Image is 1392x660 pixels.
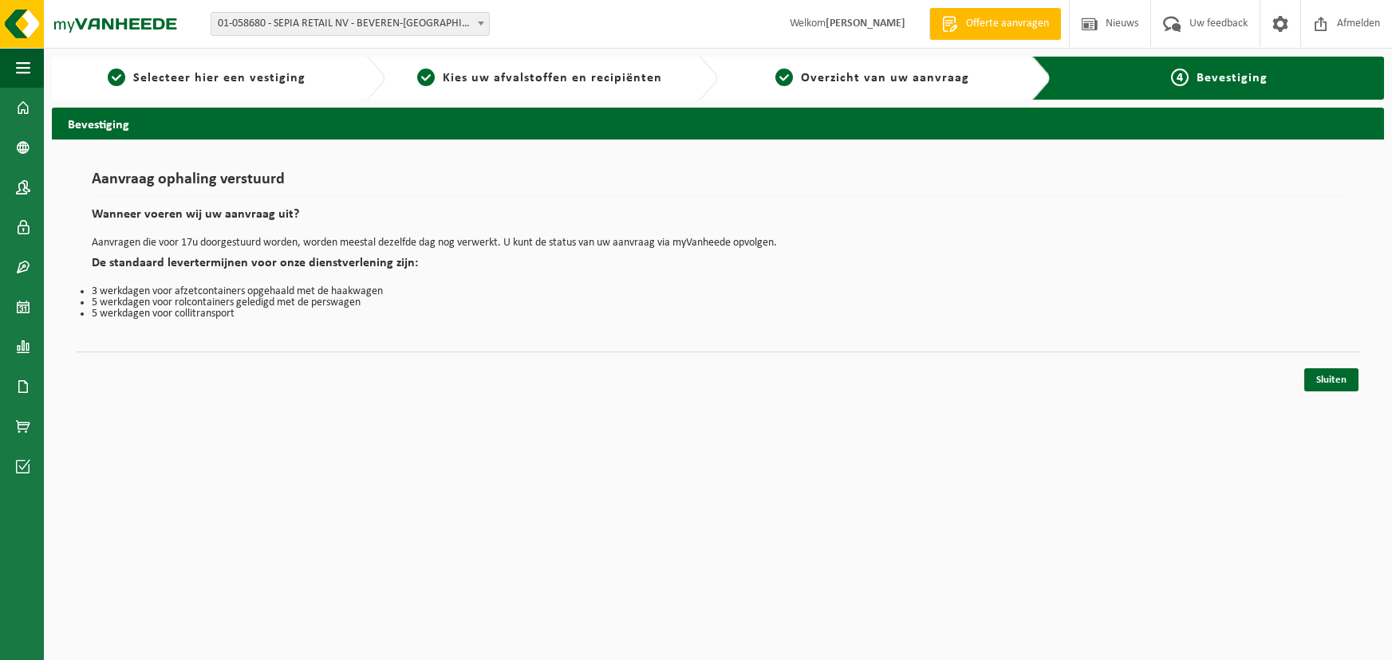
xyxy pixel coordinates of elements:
span: 01-058680 - SEPIA RETAIL NV - BEVEREN-WAAS [211,12,490,36]
span: 3 [775,69,793,86]
span: Selecteer hier een vestiging [133,72,306,84]
h1: Aanvraag ophaling verstuurd [92,171,1344,196]
span: 1 [108,69,125,86]
span: 01-058680 - SEPIA RETAIL NV - BEVEREN-WAAS [211,13,489,35]
a: 3Overzicht van uw aanvraag [726,69,1019,88]
span: 2 [417,69,435,86]
h2: Bevestiging [52,108,1384,139]
a: 1Selecteer hier een vestiging [60,69,353,88]
li: 5 werkdagen voor collitransport [92,308,1344,320]
li: 5 werkdagen voor rolcontainers geledigd met de perswagen [92,297,1344,308]
span: Bevestiging [1197,72,1268,84]
a: Offerte aanvragen [929,8,1061,40]
a: Sluiten [1304,368,1358,391]
p: Aanvragen die voor 17u doorgestuurd worden, worden meestal dezelfde dag nog verwerkt. U kunt de s... [92,238,1344,249]
span: Overzicht van uw aanvraag [801,72,969,84]
span: Offerte aanvragen [962,16,1053,32]
strong: [PERSON_NAME] [826,18,905,29]
h2: De standaard levertermijnen voor onze dienstverlening zijn: [92,257,1344,278]
li: 3 werkdagen voor afzetcontainers opgehaald met de haakwagen [92,286,1344,297]
h2: Wanneer voeren wij uw aanvraag uit? [92,208,1344,230]
a: 2Kies uw afvalstoffen en recipiënten [393,69,687,88]
span: 4 [1171,69,1189,86]
span: Kies uw afvalstoffen en recipiënten [443,72,662,84]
